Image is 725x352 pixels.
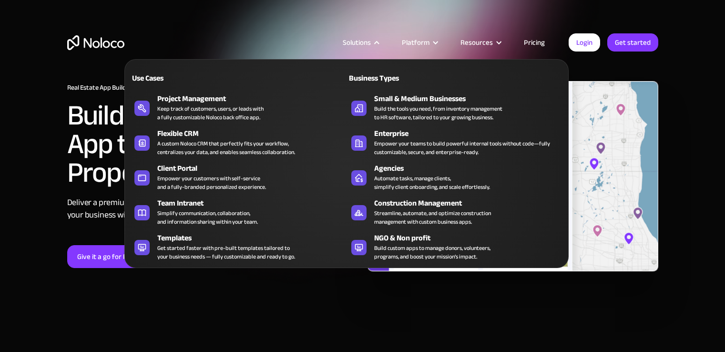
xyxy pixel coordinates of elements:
a: Construction ManagementStreamline, automate, and optimize constructionmanagement with custom busi... [347,196,563,228]
div: Platform [390,36,449,49]
a: Pricing [512,36,557,49]
a: Use Cases [130,67,347,89]
div: NGO & Non profit [374,232,568,244]
div: Streamline, automate, and optimize construction management with custom business apps. [374,209,491,226]
a: home [67,35,124,50]
div: Construction Management [374,197,568,209]
a: Flexible CRMA custom Noloco CRM that perfectly fits your workflow,centralizes your data, and enab... [130,126,347,158]
a: TemplatesGet started faster with pre-built templates tailored toyour business needs — fully custo... [130,230,347,263]
div: Enterprise [374,128,568,139]
div: Use Cases [130,72,234,84]
a: EnterpriseEmpower your teams to build powerful internal tools without code—fully customizable, se... [347,126,563,158]
div: Simplify communication, collaboration, and information sharing within your team. [157,209,258,226]
div: Project Management [157,93,351,104]
div: Resources [449,36,512,49]
div: Empower your teams to build powerful internal tools without code—fully customizable, secure, and ... [374,139,559,156]
a: Small & Medium BusinessesBuild the tools you need, from inventory managementto HR software, tailo... [347,91,563,124]
a: Business Types [347,67,563,89]
div: Solutions [343,36,371,49]
div: Resources [460,36,493,49]
div: Build custom apps to manage donors, volunteers, programs, and boost your mission’s impact. [374,244,490,261]
div: Business Types [347,72,451,84]
div: Empower your customers with self-service and a fully-branded personalized experience. [157,174,266,191]
a: Project ManagementKeep track of customers, users, or leads witha fully customizable Noloco back o... [130,91,347,124]
div: Client Portal [157,163,351,174]
a: Login [569,33,600,52]
h2: Build a Real Estate App to Manage Clients & Properties [67,101,358,187]
div: Solutions [331,36,390,49]
div: Automate tasks, manage clients, simplify client onboarding, and scale effortlessly. [374,174,490,191]
div: Flexible CRM [157,128,351,139]
a: Team IntranetSimplify communication, collaboration,and information sharing within your team. [130,196,347,228]
a: AgenciesAutomate tasks, manage clients,simplify client onboarding, and scale effortlessly. [347,161,563,193]
a: Get started [607,33,658,52]
div: Templates [157,232,351,244]
div: Platform [402,36,429,49]
div: Deliver a premium client experience, streamline property management, and grow your business with ... [67,197,358,221]
div: Keep track of customers, users, or leads with a fully customizable Noloco back office app. [157,104,264,122]
nav: Solutions [124,46,569,268]
div: Small & Medium Businesses [374,93,568,104]
a: Give it a go for FREE [67,245,149,268]
div: Team Intranet [157,197,351,209]
div: Agencies [374,163,568,174]
div: Get started faster with pre-built templates tailored to your business needs — fully customizable ... [157,244,295,261]
div: A custom Noloco CRM that perfectly fits your workflow, centralizes your data, and enables seamles... [157,139,295,156]
div: Build the tools you need, from inventory management to HR software, tailored to your growing busi... [374,104,502,122]
a: NGO & Non profitBuild custom apps to manage donors, volunteers,programs, and boost your mission’s... [347,230,563,263]
a: Client PortalEmpower your customers with self-serviceand a fully-branded personalized experience. [130,161,347,193]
